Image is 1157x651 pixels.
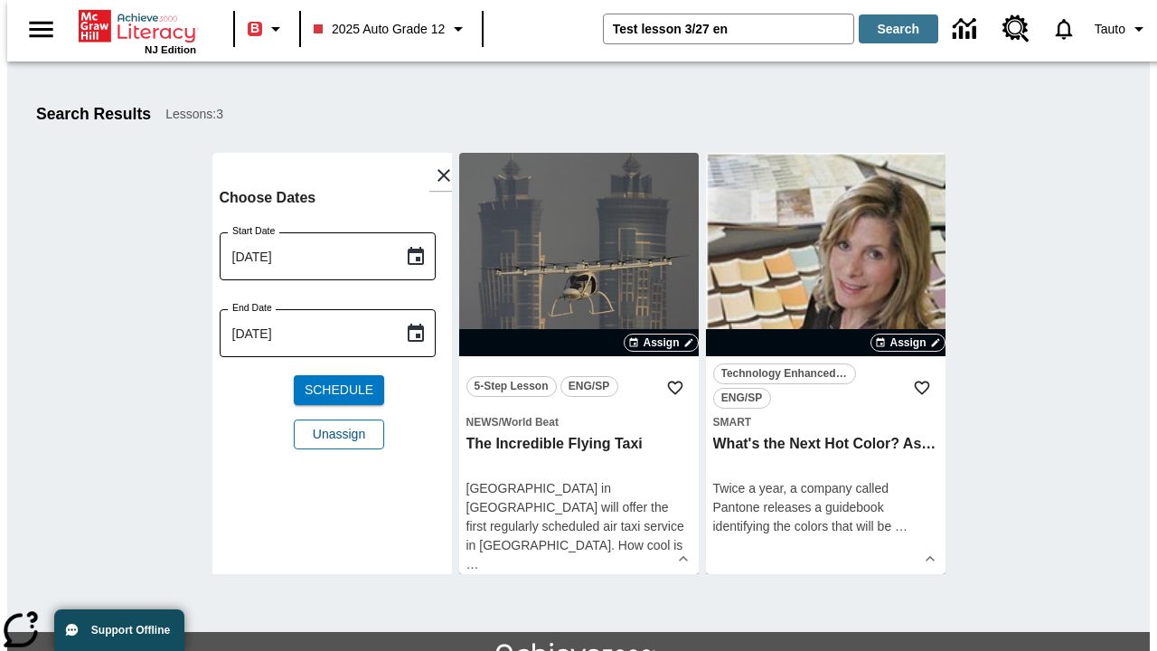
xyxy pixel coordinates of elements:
[36,105,151,124] h1: Search Results
[721,364,848,383] span: Technology Enhanced Item
[294,420,384,449] button: Unassign
[895,519,908,533] span: …
[713,412,938,431] span: Topic: Smart/null
[466,412,691,431] span: Topic: News/World Beat
[466,435,691,454] h3: The Incredible Flying Taxi
[713,416,752,429] span: Smart
[232,301,272,315] label: End Date
[398,239,434,275] button: Choose date, selected date is Aug 14, 2025
[624,334,698,352] button: Assign Choose Dates
[91,624,170,637] span: Support Offline
[870,334,945,352] button: Assign Choose Dates
[313,425,365,444] span: Unassign
[466,416,499,429] span: News
[569,377,609,396] span: ENG/SP
[721,389,762,408] span: ENG/SP
[643,335,679,351] span: Assign
[398,316,434,352] button: Choose date, selected date is Aug 14, 2025
[165,105,223,124] span: Lessons : 3
[466,479,691,574] div: [GEOGRAPHIC_DATA] in [GEOGRAPHIC_DATA] will offer the first regularly scheduled air taxi service ...
[466,376,557,397] button: 5-Step Lesson
[713,388,771,409] button: ENG/SP
[428,160,459,191] button: Close
[306,13,476,45] button: Class: 2025 Auto Grade 12, Select your class
[220,185,459,211] h6: Choose Dates
[1095,20,1125,39] span: Tauto
[659,372,691,404] button: Add to Favorites
[560,376,618,397] button: ENG/SP
[220,232,390,280] input: MMMM-DD-YYYY
[475,377,549,396] span: 5-Step Lesson
[992,5,1040,53] a: Resource Center, Will open in new tab
[859,14,938,43] button: Search
[240,13,294,45] button: Boost Class color is red. Change class color
[713,479,938,536] div: Twice a year, a company called Pantone releases a guidebook identifying the colors that will be
[220,309,390,357] input: MMMM-DD-YYYY
[1087,13,1157,45] button: Profile/Settings
[906,372,938,404] button: Add to Favorites
[459,153,699,574] div: lesson details
[502,416,559,429] span: World Beat
[1040,5,1087,52] a: Notifications
[305,381,373,400] span: Schedule
[604,14,853,43] input: search field
[232,224,275,238] label: Start Date
[706,153,945,574] div: lesson details
[942,5,992,54] a: Data Center
[713,363,856,384] button: Technology Enhanced Item
[889,335,926,351] span: Assign
[917,545,944,572] button: Show Details
[314,20,445,39] span: 2025 Auto Grade 12
[145,44,196,55] span: NJ Edition
[250,17,259,40] span: B
[670,545,697,572] button: Show Details
[54,609,184,651] button: Support Offline
[79,6,196,55] div: Home
[79,8,196,44] a: Home
[14,3,68,56] button: Open side menu
[499,416,502,429] span: /
[220,185,459,464] div: Choose date
[294,375,384,405] button: Schedule
[713,435,938,454] h3: What's the Next Hot Color? Ask Pantone
[212,153,452,574] div: lesson details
